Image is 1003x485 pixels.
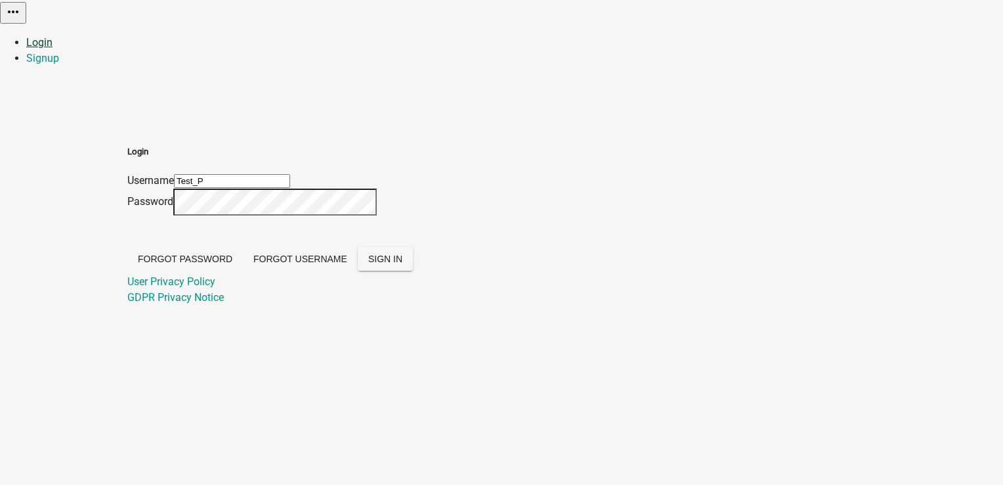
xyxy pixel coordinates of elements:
[127,145,413,158] h5: Login
[127,247,243,271] button: Forgot Password
[358,247,413,271] button: SIGN IN
[26,36,53,49] a: Login
[243,247,358,271] button: Forgot Username
[368,254,402,264] span: SIGN IN
[127,291,224,304] a: GDPR Privacy Notice
[26,52,59,64] a: Signup
[127,275,215,288] a: User Privacy Policy
[127,195,173,208] label: Password
[5,4,21,20] i: more_horiz
[127,174,174,187] label: Username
